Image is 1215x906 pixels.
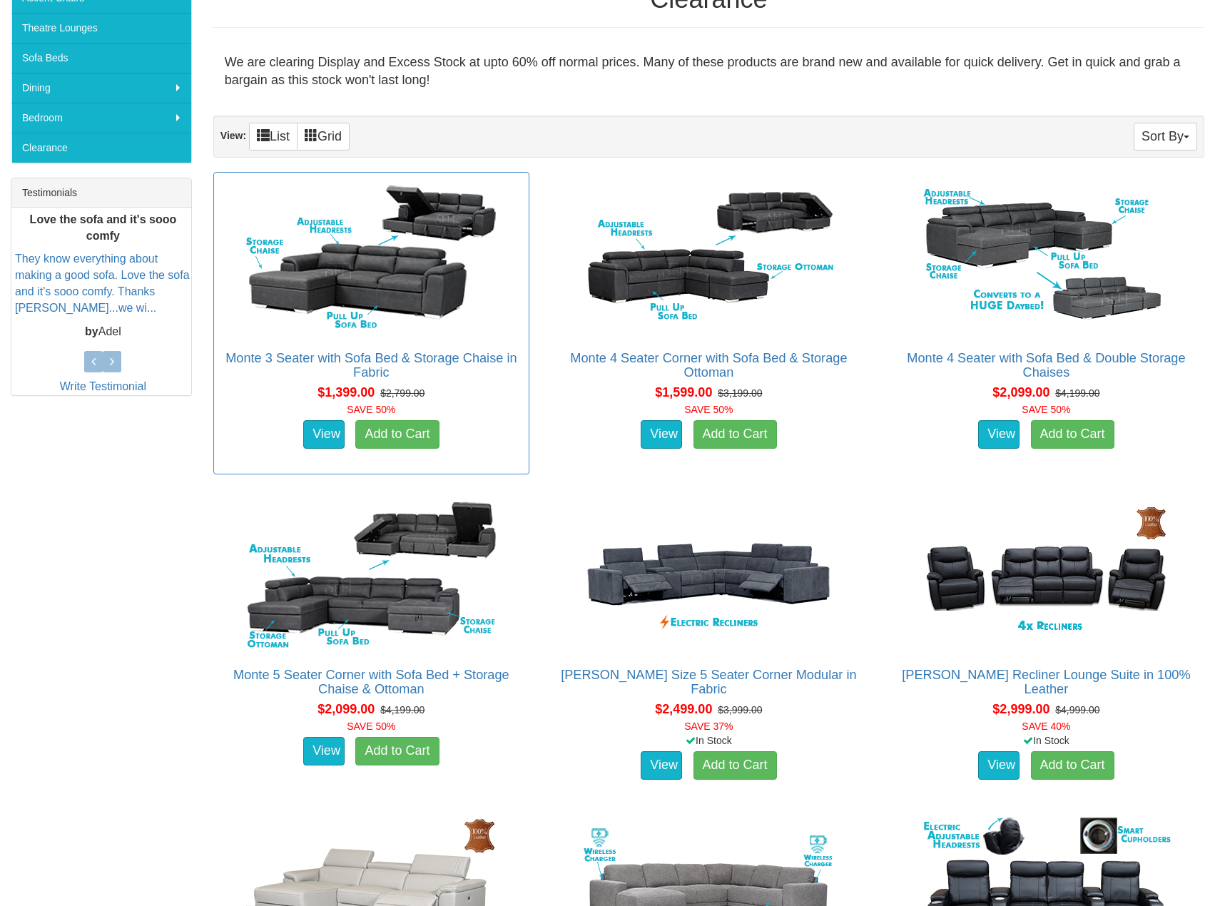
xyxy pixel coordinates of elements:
span: $2,499.00 [655,702,712,716]
img: Monte 4 Seater Corner with Sofa Bed & Storage Ottoman [580,180,837,337]
a: Add to Cart [355,420,439,449]
font: SAVE 50% [1022,404,1070,415]
a: Grid [297,123,350,151]
font: SAVE 40% [1022,721,1070,732]
a: View [978,751,1020,780]
a: Monte 4 Seater with Sofa Bed & Double Storage Chaises [907,351,1185,380]
del: $3,199.00 [718,387,762,399]
b: by [85,325,98,337]
del: $4,199.00 [1055,387,1099,399]
font: SAVE 50% [347,721,395,732]
a: Clearance [11,133,191,163]
a: Add to Cart [355,737,439,765]
del: $3,999.00 [718,704,762,716]
a: View [978,420,1020,449]
div: Testimonials [11,178,191,208]
div: In Stock [548,733,870,748]
span: $2,099.00 [992,385,1049,399]
font: SAVE 50% [347,404,395,415]
img: Marlow King Size 5 Seater Corner Modular in Fabric [580,497,837,653]
a: [PERSON_NAME] Recliner Lounge Suite in 100% Leather [902,668,1190,696]
a: View [641,751,682,780]
b: Love the sofa and it's sooo comfy [30,213,177,242]
a: Add to Cart [1031,751,1114,780]
img: Monte 5 Seater Corner with Sofa Bed + Storage Chaise & Ottoman [243,497,499,653]
img: Monte 3 Seater with Sofa Bed & Storage Chaise in Fabric [243,180,499,337]
strong: View: [220,130,246,141]
p: Adel [15,324,191,340]
a: Bedroom [11,103,191,133]
del: $2,799.00 [380,387,425,399]
del: $4,999.00 [1055,704,1099,716]
a: Add to Cart [1031,420,1114,449]
button: Sort By [1134,123,1197,151]
a: Add to Cart [693,751,777,780]
span: $2,999.00 [992,702,1049,716]
font: SAVE 37% [684,721,733,732]
del: $4,199.00 [380,704,425,716]
a: Dining [11,73,191,103]
span: $2,099.00 [317,702,375,716]
img: Maxwell Recliner Lounge Suite in 100% Leather [917,497,1174,653]
a: Sofa Beds [11,43,191,73]
a: View [641,420,682,449]
a: They know everything about making a good sofa. Love the sofa and it's sooo comfy. Thanks [PERSON_... [15,253,190,314]
span: $1,399.00 [317,385,375,399]
a: Monte 5 Seater Corner with Sofa Bed + Storage Chaise & Ottoman [233,668,509,696]
img: Monte 4 Seater with Sofa Bed & Double Storage Chaises [917,180,1174,337]
a: Monte 4 Seater Corner with Sofa Bed & Storage Ottoman [570,351,847,380]
a: Write Testimonial [60,380,146,392]
div: In Stock [885,733,1207,748]
span: $1,599.00 [655,385,712,399]
a: View [303,737,345,765]
a: View [303,420,345,449]
a: [PERSON_NAME] Size 5 Seater Corner Modular in Fabric [561,668,856,696]
a: Add to Cart [693,420,777,449]
a: Theatre Lounges [11,13,191,43]
div: We are clearing Display and Excess Stock at upto 60% off normal prices. Many of these products ar... [213,42,1204,101]
a: List [249,123,298,151]
font: SAVE 50% [684,404,733,415]
a: Monte 3 Seater with Sofa Bed & Storage Chaise in Fabric [225,351,517,380]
